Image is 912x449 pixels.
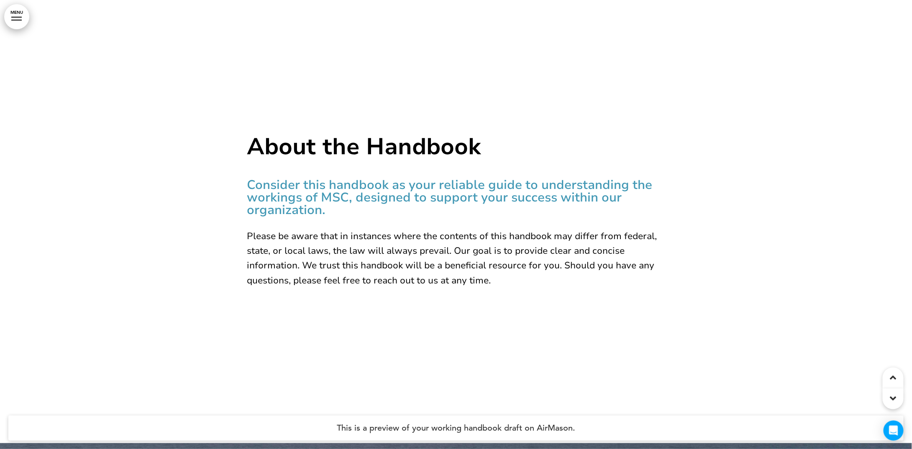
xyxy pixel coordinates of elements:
h6: Consider this handbook as your reliable guide to understanding the workings of MSC, designed to s... [247,179,665,217]
a: MENU [4,4,29,29]
h4: This is a preview of your working handbook draft on AirMason. [8,416,904,441]
p: Please be aware that in instances where the contents of this handbook may differ from federal, st... [247,229,665,288]
h1: About the Handbook [247,135,665,158]
div: Open Intercom Messenger [884,421,904,441]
